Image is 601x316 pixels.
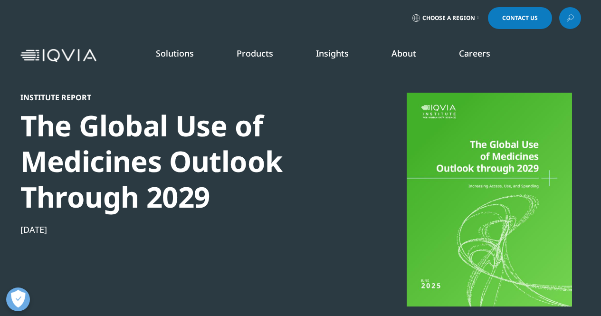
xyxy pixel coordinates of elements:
button: Open Preferences [6,287,30,311]
div: The Global Use of Medicines Outlook Through 2029 [20,108,346,215]
a: Solutions [156,48,194,59]
div: [DATE] [20,224,346,235]
span: Contact Us [502,15,538,21]
div: Institute Report [20,93,346,102]
a: About [391,48,416,59]
a: Products [237,48,273,59]
a: Careers [459,48,490,59]
a: Insights [316,48,349,59]
nav: Primary [100,33,581,78]
span: Choose a Region [422,14,475,22]
a: Contact Us [488,7,552,29]
img: IQVIA Healthcare Information Technology and Pharma Clinical Research Company [20,49,96,63]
